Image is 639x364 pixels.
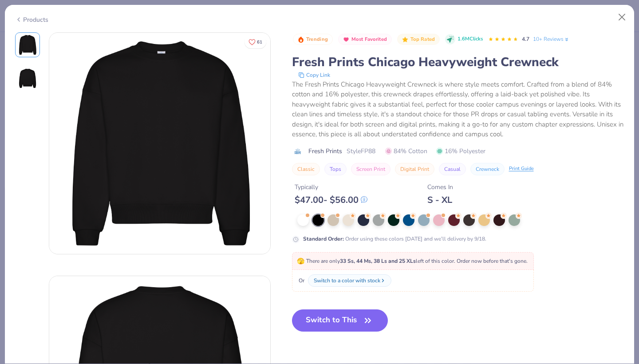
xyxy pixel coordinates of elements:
button: Badge Button [338,34,392,45]
button: Screen Print [351,163,390,175]
button: Badge Button [293,34,333,45]
a: 10+ Reviews [533,35,570,43]
span: Top Rated [410,37,435,42]
span: 16% Polyester [436,146,485,156]
span: Or [297,277,304,285]
button: Switch to a color with stock [308,274,391,287]
span: 🫣 [297,257,304,265]
button: Tops [324,163,347,175]
img: Front [49,32,270,253]
div: $ 47.00 - $ 56.00 [295,194,367,206]
img: Back [17,68,38,89]
button: Classic [292,163,320,175]
div: Products [15,15,48,24]
div: The Fresh Prints Chicago Heavyweight Crewneck is where style meets comfort. Crafted from a blend ... [292,79,624,139]
span: Most Favorited [351,37,387,42]
img: Trending sort [297,36,304,43]
button: Switch to This [292,309,388,332]
div: Typically [295,182,367,192]
button: Badge Button [397,34,440,45]
img: Front [17,34,38,55]
span: 61 [257,40,262,44]
span: 4.7 [522,36,529,43]
div: Comes In [427,182,453,192]
img: Most Favorited sort [343,36,350,43]
button: copy to clipboard [296,71,333,79]
img: brand logo [292,148,304,155]
span: 84% Cotton [385,146,427,156]
div: Fresh Prints Chicago Heavyweight Crewneck [292,54,624,71]
button: Casual [439,163,466,175]
button: Crewneck [470,163,505,175]
div: Print Guide [509,165,534,173]
div: 4.7 Stars [488,32,518,47]
span: Fresh Prints [308,146,342,156]
span: Trending [306,37,328,42]
strong: 33 Ss, 44 Ms, 38 Ls and 25 XLs [340,257,416,265]
img: Top Rated sort [402,36,409,43]
button: Digital Print [395,163,434,175]
span: 1.6M Clicks [458,36,483,43]
span: There are only left of this color. Order now before that's gone. [297,257,528,265]
strong: Standard Order : [303,235,344,242]
div: S - XL [427,194,453,206]
button: Like [245,36,266,48]
div: Switch to a color with stock [314,277,380,285]
span: Style FP88 [347,146,375,156]
button: Close [614,9,631,26]
div: Order using these colors [DATE] and we’ll delivery by 9/18. [303,235,486,243]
